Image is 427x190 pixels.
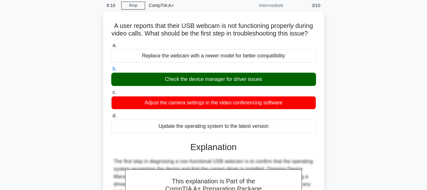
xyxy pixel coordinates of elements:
span: b. [113,66,117,71]
h5: A user reports that their USB webcam is not functioning properly during video calls. What should ... [111,22,317,38]
a: Stop [121,2,145,10]
h3: Explanation [115,142,312,153]
div: Update the operating system to the latest version [111,120,316,133]
span: c. [113,89,116,95]
div: Replace the webcam with a newer model for better compatibility [111,49,316,62]
div: Check the device manager for driver issues [111,73,316,86]
span: a. [113,43,117,48]
span: d. [113,113,117,118]
div: Adjust the camera settings in the video conferencing software [111,96,316,109]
